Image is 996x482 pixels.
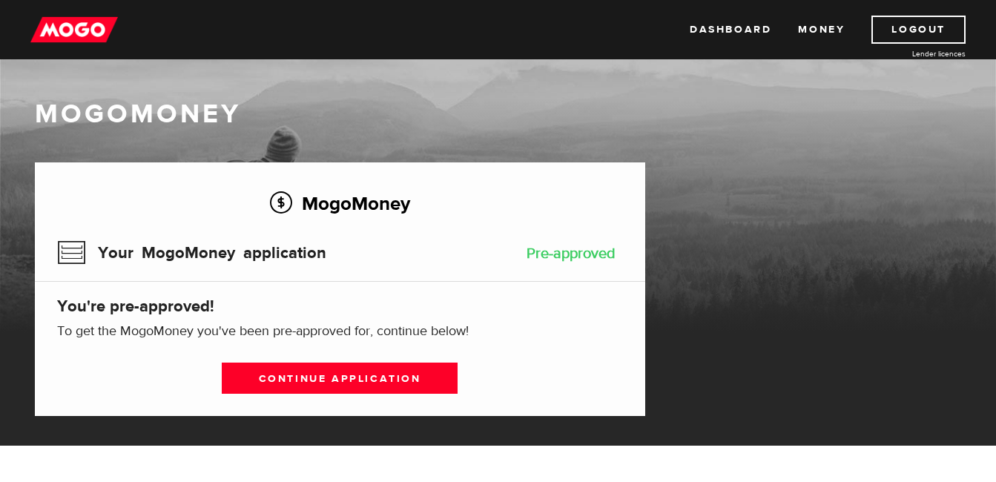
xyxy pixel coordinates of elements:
h1: MogoMoney [35,99,962,130]
div: Pre-approved [527,246,616,261]
a: Dashboard [690,16,771,44]
img: mogo_logo-11ee424be714fa7cbb0f0f49df9e16ec.png [30,16,118,44]
a: Lender licences [854,48,966,59]
a: Continue application [222,363,458,394]
a: Money [798,16,845,44]
a: Logout [871,16,966,44]
h4: You're pre-approved! [57,296,623,317]
h2: MogoMoney [57,188,623,219]
h3: Your MogoMoney application [57,234,326,272]
p: To get the MogoMoney you've been pre-approved for, continue below! [57,323,623,340]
